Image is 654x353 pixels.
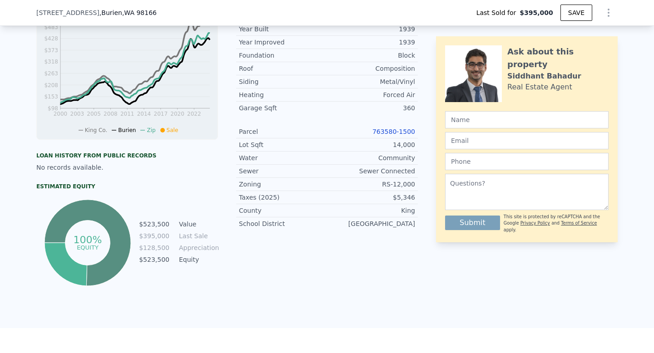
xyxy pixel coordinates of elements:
[239,193,327,202] div: Taxes (2025)
[187,111,201,117] tspan: 2022
[36,152,218,159] div: Loan history from public records
[177,255,218,265] td: Equity
[239,219,327,228] div: School District
[44,59,58,65] tspan: $318
[599,4,618,22] button: Show Options
[327,206,415,215] div: King
[507,45,609,71] div: Ask about this property
[137,111,151,117] tspan: 2014
[48,105,58,112] tspan: $98
[239,180,327,189] div: Zoning
[44,82,58,88] tspan: $208
[44,93,58,100] tspan: $153
[44,24,58,30] tspan: $483
[239,38,327,47] div: Year Improved
[36,183,218,190] div: Estimated Equity
[87,111,101,117] tspan: 2005
[44,47,58,54] tspan: $373
[239,167,327,176] div: Sewer
[327,38,415,47] div: 1939
[36,8,99,17] span: [STREET_ADDRESS]
[139,231,170,241] td: $395,000
[327,167,415,176] div: Sewer Connected
[239,206,327,215] div: County
[327,153,415,162] div: Community
[70,111,84,117] tspan: 2003
[104,111,118,117] tspan: 2008
[154,111,168,117] tspan: 2017
[54,111,68,117] tspan: 2000
[476,8,520,17] span: Last Sold for
[44,35,58,42] tspan: $428
[239,64,327,73] div: Roof
[239,140,327,149] div: Lot Sqft
[77,244,99,250] tspan: equity
[445,216,500,230] button: Submit
[239,127,327,136] div: Parcel
[327,25,415,34] div: 1939
[118,127,136,133] span: Burien
[327,193,415,202] div: $5,346
[507,71,581,82] div: Siddhant Bahadur
[327,77,415,86] div: Metal/Vinyl
[327,64,415,73] div: Composition
[239,77,327,86] div: Siding
[327,219,415,228] div: [GEOGRAPHIC_DATA]
[327,103,415,113] div: 360
[327,140,415,149] div: 14,000
[177,231,218,241] td: Last Sale
[507,82,572,93] div: Real Estate Agent
[139,219,170,229] td: $523,500
[167,127,178,133] span: Sale
[560,5,592,21] button: SAVE
[520,8,553,17] span: $395,000
[327,90,415,99] div: Forced Air
[139,243,170,253] td: $128,500
[139,255,170,265] td: $523,500
[120,111,134,117] tspan: 2011
[122,9,157,16] span: , WA 98166
[36,163,218,172] div: No records available.
[520,221,550,226] a: Privacy Policy
[239,90,327,99] div: Heating
[239,51,327,60] div: Foundation
[504,214,609,233] div: This site is protected by reCAPTCHA and the Google and apply.
[73,234,102,245] tspan: 100%
[561,221,597,226] a: Terms of Service
[239,103,327,113] div: Garage Sqft
[445,111,609,128] input: Name
[44,70,58,77] tspan: $263
[239,153,327,162] div: Water
[445,132,609,149] input: Email
[327,180,415,189] div: RS-12,000
[177,243,218,253] td: Appreciation
[327,51,415,60] div: Block
[99,8,157,17] span: , Burien
[85,127,108,133] span: King Co.
[239,25,327,34] div: Year Built
[177,219,218,229] td: Value
[147,127,155,133] span: Zip
[445,153,609,170] input: Phone
[372,128,415,135] a: 763580-1500
[170,111,184,117] tspan: 2020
